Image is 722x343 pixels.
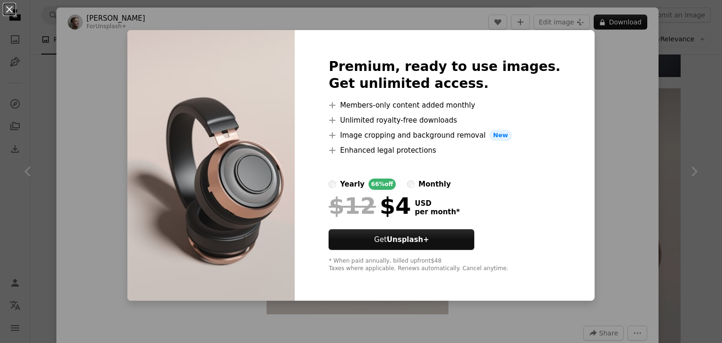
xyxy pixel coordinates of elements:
strong: Unsplash+ [387,235,429,244]
span: $12 [329,194,376,218]
img: premium_photo-1679864782376-bdbbb87d9027 [127,30,295,301]
li: Image cropping and background removal [329,130,560,141]
span: per month * [415,208,460,216]
div: monthly [418,179,451,190]
li: Members-only content added monthly [329,100,560,111]
li: Unlimited royalty-free downloads [329,115,560,126]
div: 66% off [369,179,396,190]
div: $4 [329,194,411,218]
div: * When paid annually, billed upfront $48 Taxes where applicable. Renews automatically. Cancel any... [329,257,560,273]
span: New [489,130,512,141]
input: monthly [407,180,415,188]
div: yearly [340,179,364,190]
button: GetUnsplash+ [329,229,474,250]
li: Enhanced legal protections [329,145,560,156]
h2: Premium, ready to use images. Get unlimited access. [329,58,560,92]
span: USD [415,199,460,208]
input: yearly66%off [329,180,336,188]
